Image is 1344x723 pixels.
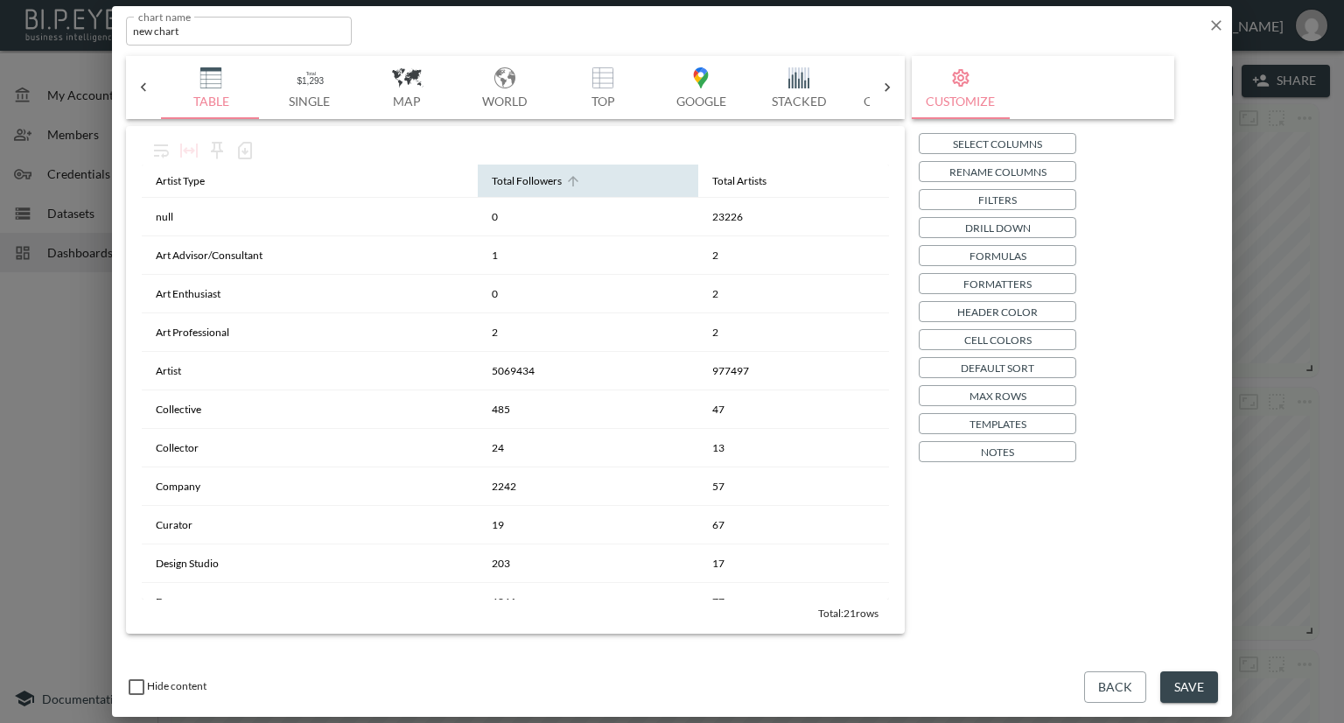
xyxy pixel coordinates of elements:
div: Sticky left columns: 0 [203,137,231,165]
p: Formulas [969,247,1026,265]
p: Notes [981,443,1014,461]
p: Templates [969,415,1026,433]
th: 5069434 [478,352,698,390]
th: 23226 [698,198,889,236]
button: Calendar [848,56,946,119]
img: svg+xml;base64,PHN2ZyB4bWxucz0iaHR0cDovL3d3dy53My5vcmcvMjAwMC9zdmciIHZpZXdCb3g9IjAgMCAxNzUgMTc1Ij... [568,67,638,88]
div: Wrap text [147,137,175,165]
img: 5f4d2adba351f4b44ba0fd18abaf5989.svg [764,67,834,88]
p: Rename Columns [949,163,1046,181]
button: Single [260,56,358,119]
th: Art Advisor/Consultant [142,236,478,275]
img: Pg0KPCEtLSBVcGxvYWRlZCB0bzogU1ZHIFJlcG8sIHd3dy5zdmdyZXBvLmNvbSwgR2VuZXJhdG9yOiBTVkcgUmVwbyBNaXhlc... [470,67,540,88]
th: 2 [698,236,889,275]
th: Collector [142,429,478,467]
p: Drill Down [965,219,1031,237]
div: Total Followers [492,171,562,192]
div: Total Artists [712,171,766,192]
th: null [142,198,478,236]
img: svg+xml;base64,PHN2ZyB4bWxucz0iaHR0cDovL3d3dy53My5vcmcvMjAwMC9zdmciIHZpZXdCb3g9IjAgMCAxNzUgMTc1Ij... [176,67,246,88]
img: svg+xml;base64,PHN2ZyB3aWR0aD0iMTAwJSIgaGVpZ2h0PSIxMDAlIiB2aWV3Qm94PSIwIDAgNTIgMzYiIHhtbG5zPSJodH... [274,67,344,88]
th: Curator [142,506,478,544]
button: Header Color [919,301,1076,322]
button: Notes [919,441,1076,462]
th: 17 [698,544,889,583]
th: Artist [142,352,478,390]
label: chart name [138,9,192,24]
p: Formatters [963,275,1032,293]
th: Collective [142,390,478,429]
th: 13 [698,429,889,467]
th: 6861 [478,583,698,621]
p: Select Columns [953,135,1042,153]
button: World [456,56,554,119]
input: chart name [126,17,352,46]
th: 19 [478,506,698,544]
button: Stacked [750,56,848,119]
p: Cell Colors [964,331,1032,349]
th: 485 [478,390,698,429]
th: 2 [698,313,889,352]
p: Header Color [957,303,1038,321]
th: 1 [478,236,698,275]
div: Toggle table layout between fixed and auto (default: auto) [175,137,203,165]
p: Max Rows [969,387,1026,405]
button: Max Rows [919,385,1076,406]
th: 2242 [478,467,698,506]
th: 203 [478,544,698,583]
button: Select Columns [919,133,1076,154]
button: Table [162,56,260,119]
button: Rename Columns [919,161,1076,182]
button: Top [554,56,652,119]
span: Enable this to display a 'Coming Soon' message when the chart is viewed in an embedded dashboard. [126,679,206,692]
th: 67 [698,506,889,544]
th: 0 [478,198,698,236]
th: 57 [698,467,889,506]
img: svg+xml;base64,PHN2ZyB4bWxucz0iaHR0cDovL3d3dy53My5vcmcvMjAwMC9zdmciIHZpZXdCb3g9IjAgMCA5Mi4zIDEzMi... [666,67,736,88]
th: 977497 [698,352,889,390]
button: Customize [912,56,1009,119]
th: Company [142,467,478,506]
div: Artist Type [156,171,205,192]
button: Default Sort [919,357,1076,378]
button: Google [652,56,750,119]
button: Formatters [919,273,1076,294]
th: 0 [478,275,698,313]
th: Art Enthusiast [142,275,478,313]
span: Total: 21 rows [818,607,878,620]
img: 3bea026a3d32b66468527160663441e9.svg [372,67,442,88]
button: Drill Down [919,217,1076,238]
th: 47 [698,390,889,429]
th: Design Studio [142,544,478,583]
button: Formulas [919,245,1076,266]
button: Save [1160,671,1218,704]
span: Total Artists [712,171,789,192]
button: Cell Colors [919,329,1076,350]
img: svg+xml;base64,PD94bWwgdmVyc2lvbj0iMS4wIiBlbmNvZGluZz0idXRmLTgiPz4NCjxzdmcgd2lkdGg9IjgwMHB4IiBoZW... [862,67,932,88]
p: Filters [978,191,1017,209]
button: Templates [919,413,1076,434]
button: Back [1084,671,1146,704]
button: Filters [919,189,1076,210]
th: Art Professional [142,313,478,352]
span: Artist Type [156,171,227,192]
th: 77 [698,583,889,621]
p: Default Sort [961,359,1034,377]
th: 2 [478,313,698,352]
span: Total Followers [492,171,584,192]
th: 2 [698,275,889,313]
th: Duo [142,583,478,621]
button: Map [358,56,456,119]
th: 24 [478,429,698,467]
